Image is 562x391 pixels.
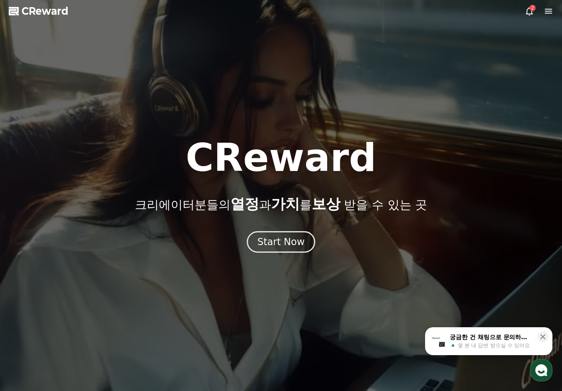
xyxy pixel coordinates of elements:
a: CReward [9,5,68,18]
div: 2 [529,5,536,11]
div: Start Now [258,236,305,248]
span: 열정 [230,196,259,212]
a: 홈 [2,253,53,273]
span: 보상 [312,196,340,212]
span: 대화 [73,265,82,271]
a: 대화 [53,253,103,273]
a: 2 [525,6,534,16]
p: 크리에이터분들의 과 를 받을 수 있는 곳 [135,196,427,212]
span: 가치 [271,196,300,212]
span: CReward [21,5,68,18]
button: Start Now [247,231,316,253]
h1: CReward [185,139,376,177]
span: 홈 [25,265,30,271]
span: 설정 [123,265,133,271]
a: Start Now [247,239,316,247]
a: 설정 [103,253,153,273]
